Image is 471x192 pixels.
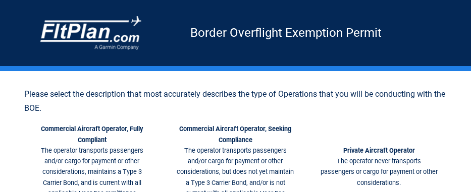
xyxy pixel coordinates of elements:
strong: Commercial Aircraft Operator, Fully Compliant [41,125,143,143]
span: The operator never transports passengers or cargo for payment or other considerations. [320,145,439,188]
h6: Please select the description that most accurately describes the type of Operations that you will... [24,87,447,115]
h5: Border Overflight Exemption Permit [141,32,431,33]
strong: Commercial Aircraft Operator, Seeking Compliance [179,125,291,143]
img: COMPANY LOGO [40,16,141,50]
strong: Private Aircraft Operator [343,147,415,154]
